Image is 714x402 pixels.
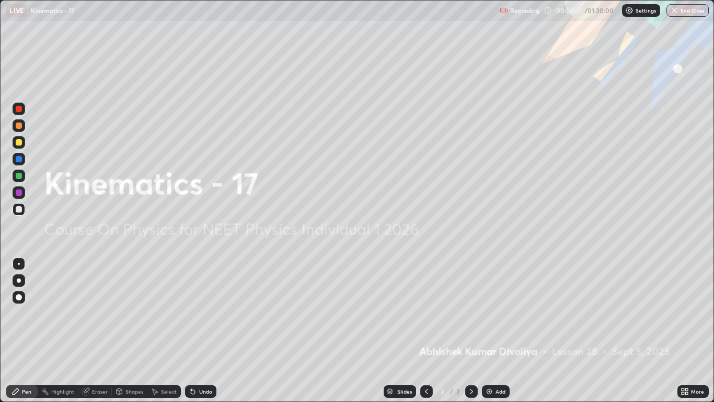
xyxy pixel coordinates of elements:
button: End Class [666,4,709,17]
div: Highlight [51,389,74,394]
div: More [691,389,704,394]
div: Shapes [125,389,143,394]
p: LIVE [9,6,24,15]
div: 2 [455,387,461,396]
img: recording.375f2c34.svg [500,6,508,15]
div: 2 [437,388,447,395]
div: Undo [199,389,212,394]
img: add-slide-button [485,387,493,396]
img: class-settings-icons [625,6,634,15]
img: end-class-cross [670,6,678,15]
div: / [450,388,453,395]
div: Select [161,389,177,394]
div: Pen [22,389,31,394]
div: Slides [397,389,412,394]
p: Recording [510,7,539,15]
div: Eraser [92,389,108,394]
p: Settings [636,8,656,13]
div: Add [496,389,505,394]
p: Kinematics - 17 [31,6,74,15]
